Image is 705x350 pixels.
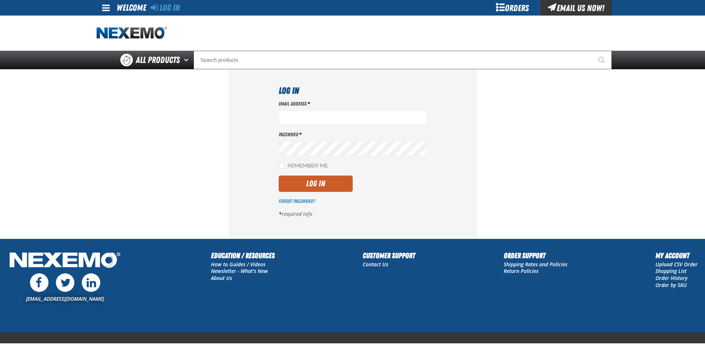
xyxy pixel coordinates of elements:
[279,198,315,204] a: Forgot Password?
[655,261,698,268] a: Upload CSV Order
[97,27,167,40] img: Nexemo logo
[26,295,104,302] a: [EMAIL_ADDRESS][DOMAIN_NAME]
[504,261,567,268] a: Shipping Rates and Policies
[211,267,268,274] a: Newsletter - What's New
[279,100,427,107] label: Email Address
[655,281,687,289] a: Order by SKU
[279,176,353,192] button: Log In
[279,163,285,169] input: Remember Me
[211,250,275,261] h2: Education / Resources
[136,53,180,67] span: All Products
[363,261,388,268] a: Contact Us
[194,51,612,69] input: Search
[363,250,415,261] h2: Customer Support
[7,250,122,272] img: Nexemo Logo
[504,250,567,261] h2: Order Support
[279,163,328,170] label: Remember Me
[211,261,265,268] a: How to Guides / Videos
[181,51,194,69] button: Open All Products pages
[593,51,612,69] button: Start Searching
[655,267,686,274] a: Shopping List
[279,84,427,97] h1: Log In
[504,267,538,274] a: Return Policies
[655,274,688,281] a: Order History
[279,131,427,138] label: Password
[279,211,427,218] p: required info
[655,250,698,261] h2: My Account
[211,274,232,281] a: About Us
[97,27,167,40] a: Home
[151,3,180,13] a: Log In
